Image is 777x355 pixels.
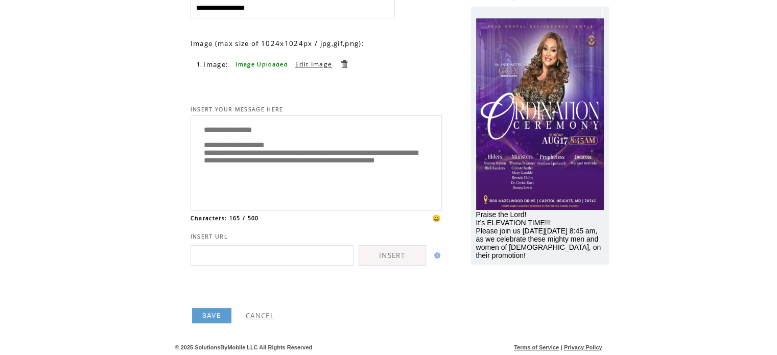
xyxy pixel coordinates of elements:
span: INSERT YOUR MESSAGE HERE [191,106,284,113]
img: help.gif [431,252,440,258]
span: 😀 [432,214,441,223]
a: CANCEL [246,311,274,320]
a: Delete this item [339,59,349,69]
span: Characters: 165 / 500 [191,215,259,222]
a: Privacy Policy [564,344,602,350]
span: | [560,344,562,350]
span: INSERT URL [191,233,228,240]
a: Edit Image [295,60,332,68]
span: Image Uploaded [236,61,288,68]
span: Image: [203,60,228,69]
a: SAVE [192,308,231,323]
span: Praise the Lord! It’s ELEVATION TIME!!! Please join us [DATE][DATE] 8:45 am, as we celebrate thes... [476,210,601,259]
span: 1. [197,61,203,68]
a: Terms of Service [514,344,559,350]
span: Image (max size of 1024x1024px / jpg,gif,png): [191,39,364,48]
a: INSERT [359,245,426,266]
span: © 2025 SolutionsByMobile LLC All Rights Reserved [175,344,313,350]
